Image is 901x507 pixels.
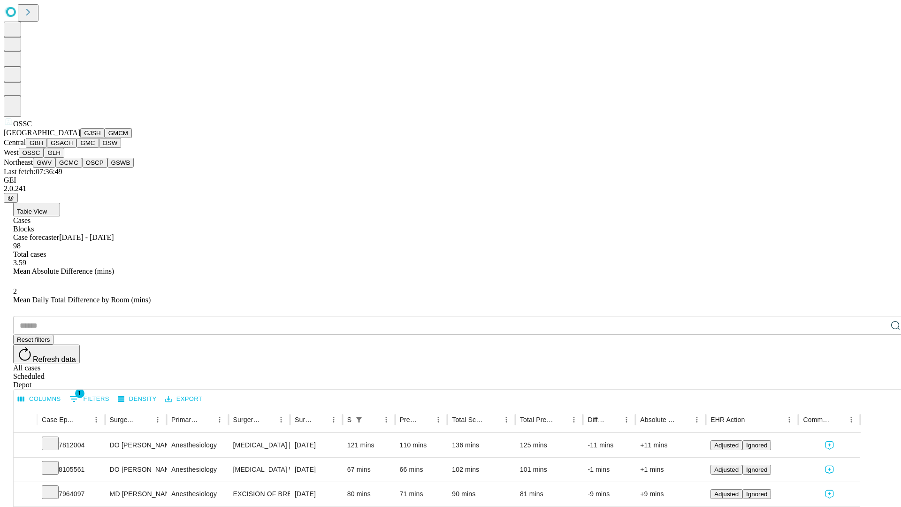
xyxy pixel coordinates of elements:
div: DO [PERSON_NAME] [PERSON_NAME] Do [110,433,162,457]
div: 66 mins [400,458,443,482]
button: Show filters [67,392,112,407]
span: Adjusted [714,466,739,473]
span: [DATE] - [DATE] [59,233,114,241]
span: OSSC [13,120,32,128]
div: EHR Action [710,416,745,423]
div: [DATE] [295,458,338,482]
button: Export [163,392,205,407]
button: Sort [367,413,380,426]
button: GMC [76,138,99,148]
div: Surgery Name [233,416,260,423]
button: Menu [327,413,340,426]
div: 8105561 [42,458,100,482]
div: Total Predicted Duration [520,416,554,423]
div: 125 mins [520,433,579,457]
span: Last fetch: 07:36:49 [4,168,62,176]
div: -9 mins [588,482,631,506]
button: Menu [500,413,513,426]
div: 121 mins [347,433,390,457]
button: Expand [18,438,32,454]
button: Menu [151,413,164,426]
div: Total Scheduled Duration [452,416,486,423]
span: Adjusted [714,442,739,449]
button: Menu [783,413,796,426]
span: [GEOGRAPHIC_DATA] [4,129,80,137]
div: [DATE] [295,433,338,457]
button: Expand [18,462,32,478]
span: Total cases [13,250,46,258]
button: Select columns [15,392,63,407]
div: 110 mins [400,433,443,457]
span: Case forecaster [13,233,59,241]
span: Mean Absolute Difference (mins) [13,267,114,275]
div: Surgeon Name [110,416,137,423]
div: 80 mins [347,482,390,506]
span: Adjusted [714,491,739,498]
button: Ignored [742,440,771,450]
div: [MEDICAL_DATA] WITH LYSIS OF [MEDICAL_DATA] [233,458,285,482]
button: Sort [419,413,432,426]
button: Adjusted [710,465,742,475]
button: GBH [26,138,47,148]
button: Menu [275,413,288,426]
div: +1 mins [640,458,701,482]
button: Sort [554,413,567,426]
span: Central [4,138,26,146]
div: 101 mins [520,458,579,482]
button: Sort [261,413,275,426]
button: GSWB [107,158,134,168]
div: Scheduled In Room Duration [347,416,351,423]
button: GCMC [55,158,82,168]
button: Sort [314,413,327,426]
button: Sort [487,413,500,426]
span: Ignored [746,466,767,473]
div: Anesthesiology [171,433,223,457]
div: Absolute Difference [640,416,676,423]
div: +11 mins [640,433,701,457]
div: [DATE] [295,482,338,506]
button: Menu [380,413,393,426]
button: Sort [832,413,845,426]
button: Sort [76,413,90,426]
div: Case Epic Id [42,416,76,423]
button: Ignored [742,489,771,499]
div: 67 mins [347,458,390,482]
button: Adjusted [710,489,742,499]
button: Menu [432,413,445,426]
button: Adjusted [710,440,742,450]
button: Sort [746,413,759,426]
div: 102 mins [452,458,511,482]
div: Comments [803,416,830,423]
div: Predicted In Room Duration [400,416,418,423]
button: Sort [607,413,620,426]
button: Density [115,392,159,407]
div: 90 mins [452,482,511,506]
button: OSW [99,138,122,148]
div: GEI [4,176,897,184]
button: Ignored [742,465,771,475]
button: Menu [690,413,703,426]
div: -1 mins [588,458,631,482]
div: -11 mins [588,433,631,457]
button: Refresh data [13,345,80,363]
button: Menu [567,413,580,426]
div: Surgery Date [295,416,313,423]
div: DO [PERSON_NAME] [PERSON_NAME] Do [110,458,162,482]
button: Sort [138,413,151,426]
div: Difference [588,416,606,423]
button: Menu [845,413,858,426]
span: Northeast [4,158,33,166]
button: Menu [213,413,226,426]
span: Table View [17,208,47,215]
div: 136 mins [452,433,511,457]
button: GSACH [47,138,76,148]
div: 81 mins [520,482,579,506]
button: Reset filters [13,335,53,345]
button: Sort [200,413,213,426]
span: Refresh data [33,355,76,363]
button: Expand [18,486,32,503]
div: +9 mins [640,482,701,506]
div: 7964097 [42,482,100,506]
div: 7812004 [42,433,100,457]
div: MD [PERSON_NAME] [PERSON_NAME] Md [110,482,162,506]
